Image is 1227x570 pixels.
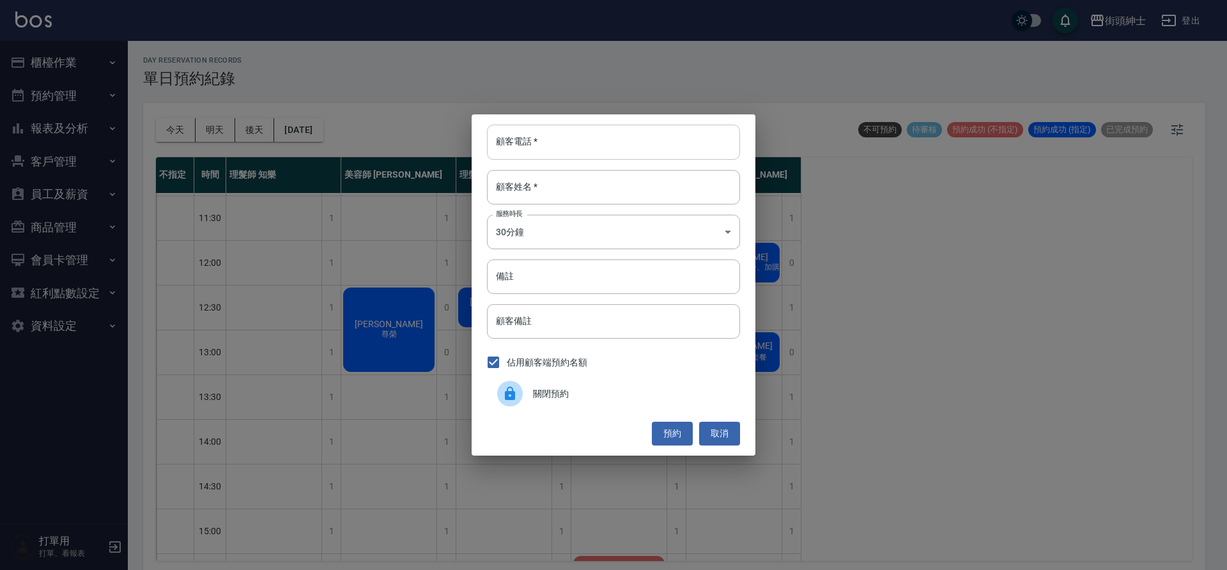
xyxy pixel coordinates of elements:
span: 佔用顧客端預約名額 [507,356,587,369]
span: 關閉預約 [533,387,730,401]
label: 服務時長 [496,209,523,219]
button: 預約 [652,422,693,445]
div: 關閉預約 [487,376,740,412]
button: 取消 [699,422,740,445]
div: 30分鐘 [487,215,740,249]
